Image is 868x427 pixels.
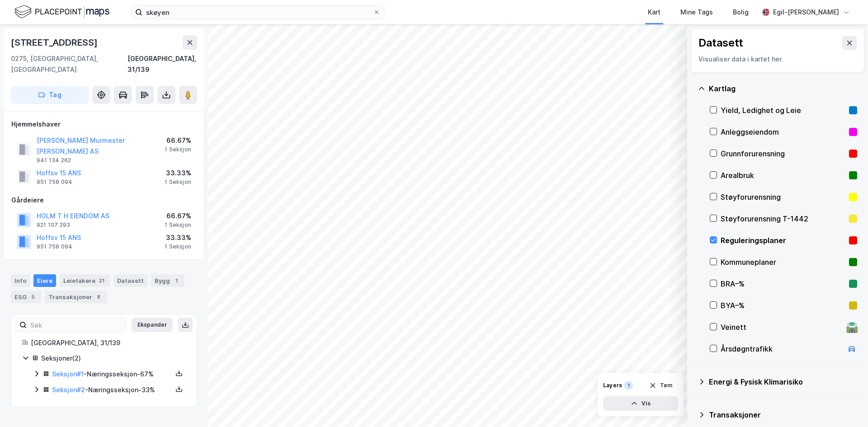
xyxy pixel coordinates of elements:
button: Tøm [643,378,678,393]
div: Transaksjoner [45,291,107,303]
div: 66.67% [165,135,191,146]
div: Kartlag [709,83,857,94]
div: 33.33% [165,232,191,243]
div: 921 107 293 [37,221,70,229]
div: Veinett [721,322,843,333]
div: 8 [94,292,103,301]
div: Seksjoner ( 2 ) [41,353,186,364]
div: Hjemmelshaver [11,119,197,130]
a: Seksjon#2 [52,386,85,394]
div: Bolig [733,7,749,18]
div: 5 [28,292,38,301]
div: Energi & Fysisk Klimarisiko [709,376,857,387]
div: Visualiser data i kartet her. [698,54,857,65]
div: Kart [648,7,660,18]
div: 🛣️ [846,321,858,333]
div: [GEOGRAPHIC_DATA], 31/139 [31,338,186,348]
div: Info [11,274,30,287]
div: Arealbruk [721,170,845,181]
iframe: Chat Widget [823,384,868,427]
div: 1 Seksjon [165,243,191,250]
div: ESG [11,291,41,303]
div: 33.33% [165,168,191,178]
button: Vis [603,396,678,411]
div: 0275, [GEOGRAPHIC_DATA], [GEOGRAPHIC_DATA] [11,53,127,75]
div: BYA–% [721,300,845,311]
div: Reguleringsplaner [721,235,845,246]
img: logo.f888ab2527a4732fd821a326f86c7f29.svg [14,4,109,20]
button: Ekspander [132,318,173,332]
button: Tag [11,86,89,104]
div: Layers [603,382,622,389]
div: 66.67% [165,211,191,221]
div: Gårdeiere [11,195,197,206]
div: Bygg [151,274,184,287]
input: Søk [27,318,126,332]
div: Datasett [698,36,743,50]
div: Kommuneplaner [721,257,845,267]
div: Mine Tags [680,7,713,18]
div: Datasett [113,274,147,287]
div: Leietakere [60,274,110,287]
div: 1 Seksjon [165,178,191,186]
div: BRA–% [721,278,845,289]
div: Transaksjoner [709,409,857,420]
div: 1 Seksjon [165,146,191,153]
div: 1 Seksjon [165,221,191,229]
div: - Næringsseksjon - 33% [52,385,172,395]
div: 21 [97,276,106,285]
div: - Næringsseksjon - 67% [52,369,172,380]
div: Grunnforurensning [721,148,845,159]
div: Egil-[PERSON_NAME] [773,7,839,18]
div: Årsdøgntrafikk [721,343,843,354]
div: Yield, Ledighet og Leie [721,105,845,116]
div: Støyforurensning [721,192,845,202]
div: [STREET_ADDRESS] [11,35,99,50]
div: Eiere [33,274,56,287]
div: [GEOGRAPHIC_DATA], 31/139 [127,53,197,75]
div: Støyforurensning T-1442 [721,213,845,224]
div: 1 [624,381,633,390]
input: Søk på adresse, matrikkel, gårdeiere, leietakere eller personer [142,5,373,19]
div: 951 758 094 [37,178,72,186]
a: Seksjon#1 [52,370,84,378]
div: 941 134 262 [37,157,71,164]
div: Anleggseiendom [721,127,845,137]
div: 1 [172,276,181,285]
div: 951 758 094 [37,243,72,250]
